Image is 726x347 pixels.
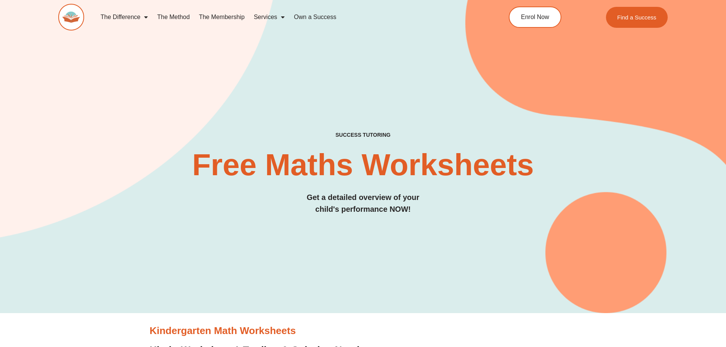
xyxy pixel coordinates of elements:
[96,8,153,26] a: The Difference
[509,6,561,28] a: Enrol Now
[58,192,668,215] h3: Get a detailed overview of your child's performance NOW!
[606,7,668,28] a: Find a Success
[152,8,194,26] a: The Method
[150,325,577,337] h3: Kindergarten Math Worksheets
[96,8,474,26] nav: Menu
[194,8,249,26] a: The Membership
[249,8,289,26] a: Services
[289,8,341,26] a: Own a Success
[617,14,657,20] span: Find a Success
[58,150,668,180] h2: Free Maths Worksheets​
[58,132,668,138] h4: SUCCESS TUTORING​
[521,14,549,20] span: Enrol Now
